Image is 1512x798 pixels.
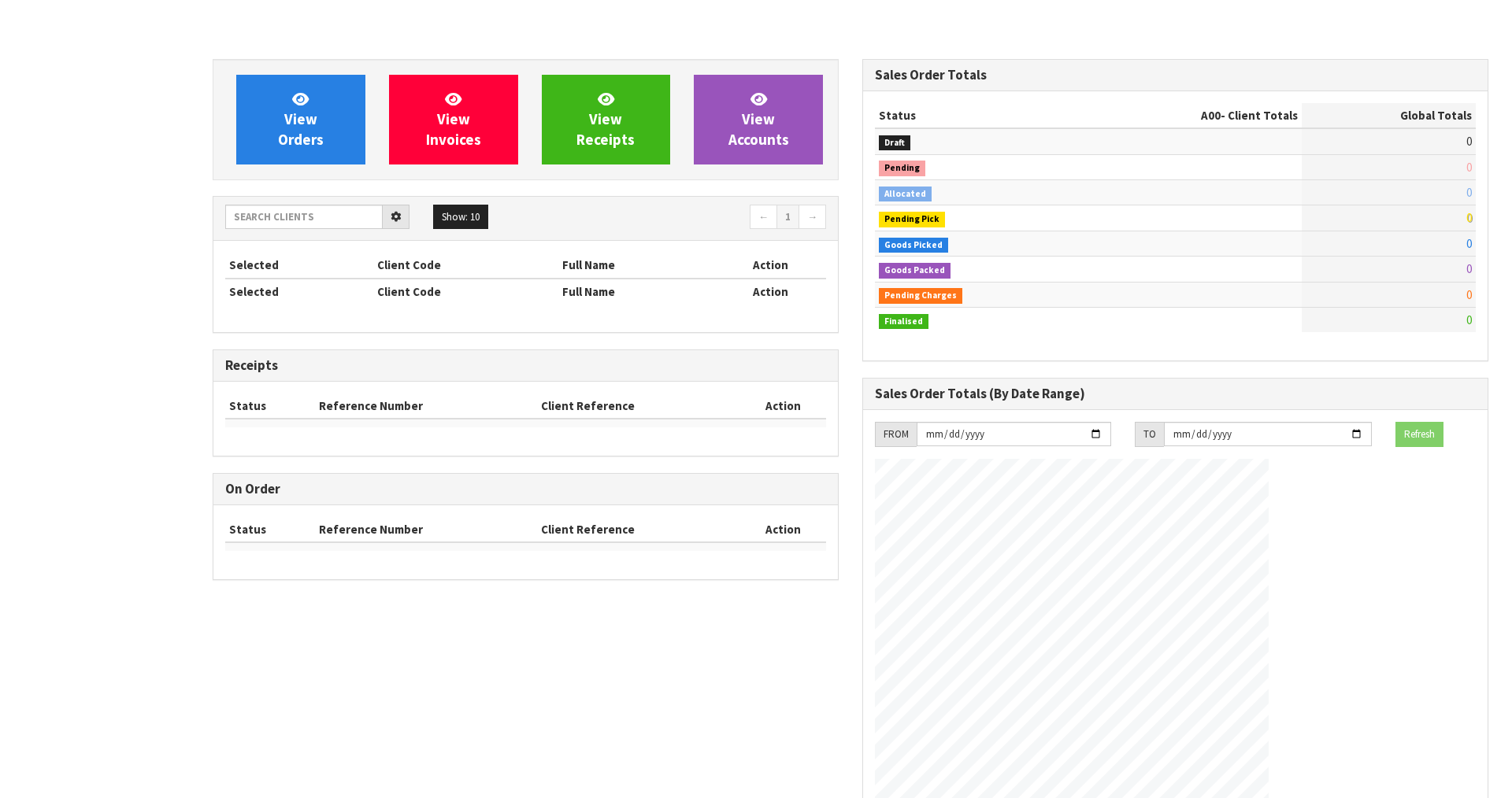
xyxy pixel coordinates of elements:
th: Reference Number [315,393,538,419]
a: ViewAccounts [694,75,823,164]
h3: Sales Order Totals [875,68,1476,83]
span: View Invoices [426,90,481,149]
a: → [799,205,826,230]
th: Status [875,103,1073,128]
div: FROM [875,422,917,447]
th: Status [225,393,315,419]
a: ← [750,205,777,230]
a: 1 [776,205,799,230]
span: 0 [1466,185,1472,200]
span: View Accounts [728,90,789,149]
input: Search clients [225,205,383,229]
span: 0 [1466,261,1472,276]
span: Draft [879,135,910,151]
span: Pending [879,161,925,176]
button: Refresh [1395,422,1443,447]
th: Status [225,517,315,542]
th: Full Name [558,253,714,278]
th: Client Reference [537,517,739,542]
span: 0 [1466,236,1472,251]
th: Selected [225,253,373,278]
th: Action [739,517,826,542]
span: Goods Picked [879,238,948,253]
th: Client Reference [537,393,739,419]
span: View Orders [278,90,324,149]
th: Selected [225,279,373,304]
a: ViewOrders [236,75,365,164]
th: Action [714,279,826,304]
span: 0 [1466,160,1472,175]
span: 0 [1466,287,1472,302]
a: ViewReceipts [542,75,671,164]
span: View Receipts [576,90,635,149]
th: - Client Totals [1073,103,1302,128]
th: Client Code [373,253,558,278]
th: Global Totals [1302,103,1476,128]
th: Client Code [373,279,558,304]
span: 0 [1466,134,1472,149]
th: Reference Number [315,517,538,542]
h3: Receipts [225,358,826,373]
button: Show: 10 [433,205,488,230]
th: Action [739,393,826,419]
span: 0 [1466,210,1472,225]
h3: Sales Order Totals (By Date Range) [875,386,1476,401]
th: Full Name [558,279,714,304]
h3: On Order [225,482,826,497]
a: ViewInvoices [389,75,518,164]
nav: Page navigation [537,205,826,232]
span: 0 [1466,312,1472,327]
span: Goods Packed [879,263,951,279]
div: TO [1135,422,1164,447]
span: Pending Pick [879,212,945,227]
span: A00 [1201,108,1221,123]
span: Pending Charges [879,288,962,304]
span: Allocated [879,187,932,202]
span: Finalised [879,314,928,330]
th: Action [714,253,826,278]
